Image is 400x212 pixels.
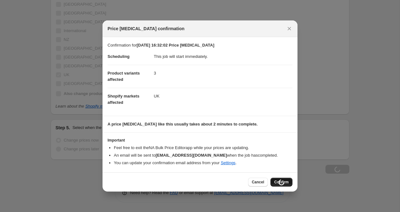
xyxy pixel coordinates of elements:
[154,48,292,65] dd: This job will start immediately.
[108,54,130,59] span: Scheduling
[154,88,292,104] dd: UK
[285,24,294,33] button: Close
[252,180,264,185] span: Cancel
[108,25,185,32] span: Price [MEDICAL_DATA] confirmation
[136,43,214,47] b: [DATE] 16:32:02 Price [MEDICAL_DATA]
[248,178,268,187] button: Cancel
[221,160,236,165] a: Settings
[154,65,292,81] dd: 3
[114,152,292,159] li: An email will be sent to when the job has completed .
[156,153,227,158] b: [EMAIL_ADDRESS][DOMAIN_NAME]
[108,94,139,105] span: Shopify markets affected
[108,42,292,48] p: Confirmation for
[108,122,258,126] b: A price [MEDICAL_DATA] like this usually takes about 2 minutes to complete.
[108,138,292,143] h3: Important
[108,71,140,82] span: Product variants affected
[114,160,292,166] li: You can update your confirmation email address from your .
[114,145,292,151] li: Feel free to exit the NA Bulk Price Editor app while your prices are updating.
